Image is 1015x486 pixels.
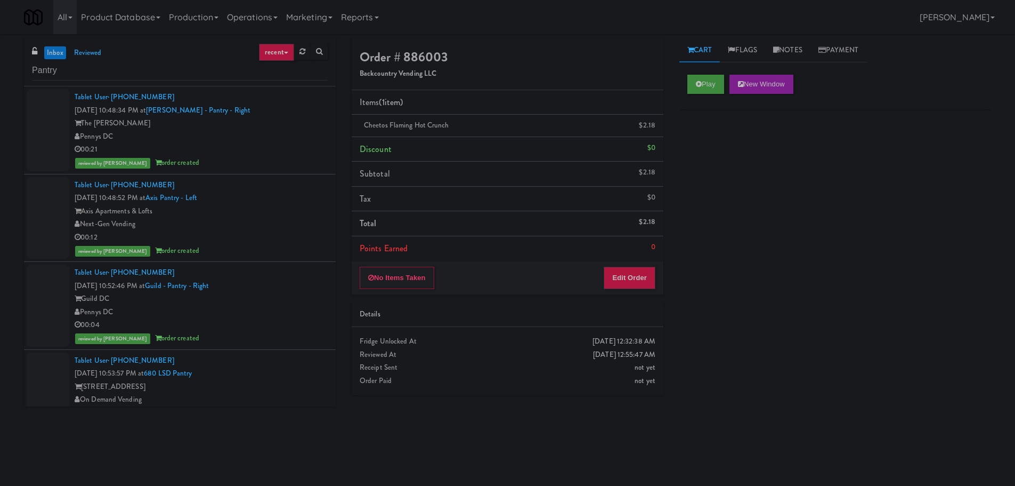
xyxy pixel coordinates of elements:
a: recent [259,44,294,61]
li: Tablet User· [PHONE_NUMBER][DATE] 10:48:34 PM at[PERSON_NAME] - Pantry - RightThe [PERSON_NAME]Pe... [24,86,336,174]
div: Axis Apartments & Lofts [75,205,328,218]
span: Tax [360,193,371,205]
a: Tablet User· [PHONE_NUMBER] [75,92,174,102]
div: The [PERSON_NAME] [75,117,328,130]
div: $0 [647,141,655,155]
span: · [PHONE_NUMBER] [108,180,174,190]
div: 0 [651,241,655,254]
span: not yet [635,376,655,386]
a: Tablet User· [PHONE_NUMBER] [75,267,174,277]
span: order created [155,157,199,168]
div: $0 [647,191,655,204]
ng-pluralize: item [385,96,400,108]
a: Tablet User· [PHONE_NUMBER] [75,180,174,190]
div: 00:04 [75,318,328,332]
a: [PERSON_NAME] - Pantry - Right [146,105,250,115]
button: New Window [729,75,793,94]
span: order created [155,245,199,256]
button: Play [687,75,724,94]
div: Pennys DC [75,306,328,319]
a: Guild - Pantry - Right [145,281,209,291]
button: No Items Taken [360,267,434,289]
a: Notes [765,38,810,62]
a: Cart [679,38,720,62]
button: Edit Order [604,267,655,289]
span: Cheetos Flaming Hot Crunch [364,120,449,130]
div: $2.18 [639,119,655,132]
div: Order Paid [360,375,655,388]
span: (1 ) [379,96,403,108]
a: inbox [44,46,66,60]
div: Guild DC [75,292,328,306]
span: [DATE] 10:48:52 PM at [75,193,145,203]
a: Axis Pantry - Left [145,193,197,203]
div: $2.18 [639,216,655,229]
div: $2.18 [639,166,655,179]
span: reviewed by [PERSON_NAME] [75,246,150,257]
div: Next-Gen Vending [75,218,328,231]
input: Search vision orders [32,61,328,81]
span: Total [360,217,377,229]
div: 00:12 [75,231,328,244]
div: [DATE] 12:55:47 AM [593,348,655,362]
a: Payment [810,38,867,62]
li: Tablet User· [PHONE_NUMBER][DATE] 10:53:57 PM at680 LSD Pantry[STREET_ADDRESS]On Demand Vending00... [24,350,336,438]
span: Items [360,96,403,108]
span: Points Earned [360,242,408,254]
a: 680 LSD Pantry [144,368,192,378]
span: reviewed by [PERSON_NAME] [75,158,150,169]
div: [STREET_ADDRESS] [75,380,328,394]
div: Pennys DC [75,130,328,144]
div: [DATE] 12:32:38 AM [592,335,655,348]
div: Details [360,308,655,321]
span: Discount [360,143,392,155]
img: Micromart [24,8,43,27]
span: · [PHONE_NUMBER] [108,267,174,277]
a: Tablet User· [PHONE_NUMBER] [75,355,174,365]
a: Flags [720,38,765,62]
li: Tablet User· [PHONE_NUMBER][DATE] 10:48:52 PM atAxis Pantry - LeftAxis Apartments & LoftsNext-Gen... [24,174,336,262]
h5: Backcountry Vending LLC [360,70,655,78]
span: order created [155,333,199,343]
span: [DATE] 10:52:46 PM at [75,281,145,291]
span: · [PHONE_NUMBER] [108,92,174,102]
span: · [PHONE_NUMBER] [108,355,174,365]
span: not yet [635,362,655,372]
span: Subtotal [360,168,390,180]
h4: Order # 886003 [360,50,655,64]
a: reviewed [71,46,104,60]
div: Reviewed At [360,348,655,362]
div: On Demand Vending [75,393,328,407]
span: reviewed by [PERSON_NAME] [75,333,150,344]
span: [DATE] 10:48:34 PM at [75,105,146,115]
li: Tablet User· [PHONE_NUMBER][DATE] 10:52:46 PM atGuild - Pantry - RightGuild DCPennys DC00:04revie... [24,262,336,350]
div: 00:21 [75,143,328,156]
div: Fridge Unlocked At [360,335,655,348]
span: [DATE] 10:53:57 PM at [75,368,144,378]
div: Receipt Sent [360,361,655,375]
